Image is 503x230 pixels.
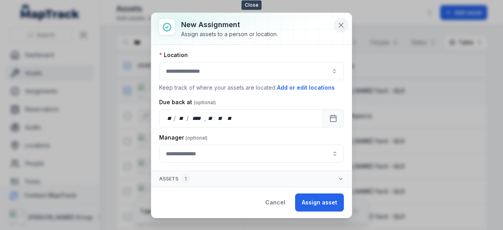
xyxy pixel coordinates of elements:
label: Due back at [159,98,216,106]
span: Assets [159,174,190,184]
div: / [174,114,176,122]
div: , [204,114,207,122]
h3: New assignment [181,19,278,30]
div: : [214,114,216,122]
label: Manager [159,134,207,142]
button: Add or edit locations [277,83,335,92]
div: minute, [216,114,224,122]
div: am/pm, [226,114,234,122]
div: 1 [182,174,190,184]
div: month, [176,114,187,122]
label: Location [159,51,188,59]
button: Calendar [323,109,344,127]
span: Close [242,0,262,10]
div: / [187,114,189,122]
button: Cancel [259,193,292,212]
input: assignment-add:cf[907ad3fd-eed4-49d8-ad84-d22efbadc5a5]-label [159,145,344,163]
div: Assign assets to a person or location. [181,30,278,38]
p: Keep track of where your assets are located. [159,83,344,92]
div: year, [189,114,204,122]
div: day, [166,114,174,122]
div: hour, [207,114,215,122]
button: Assets1 [151,171,352,187]
button: Assign asset [295,193,344,212]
